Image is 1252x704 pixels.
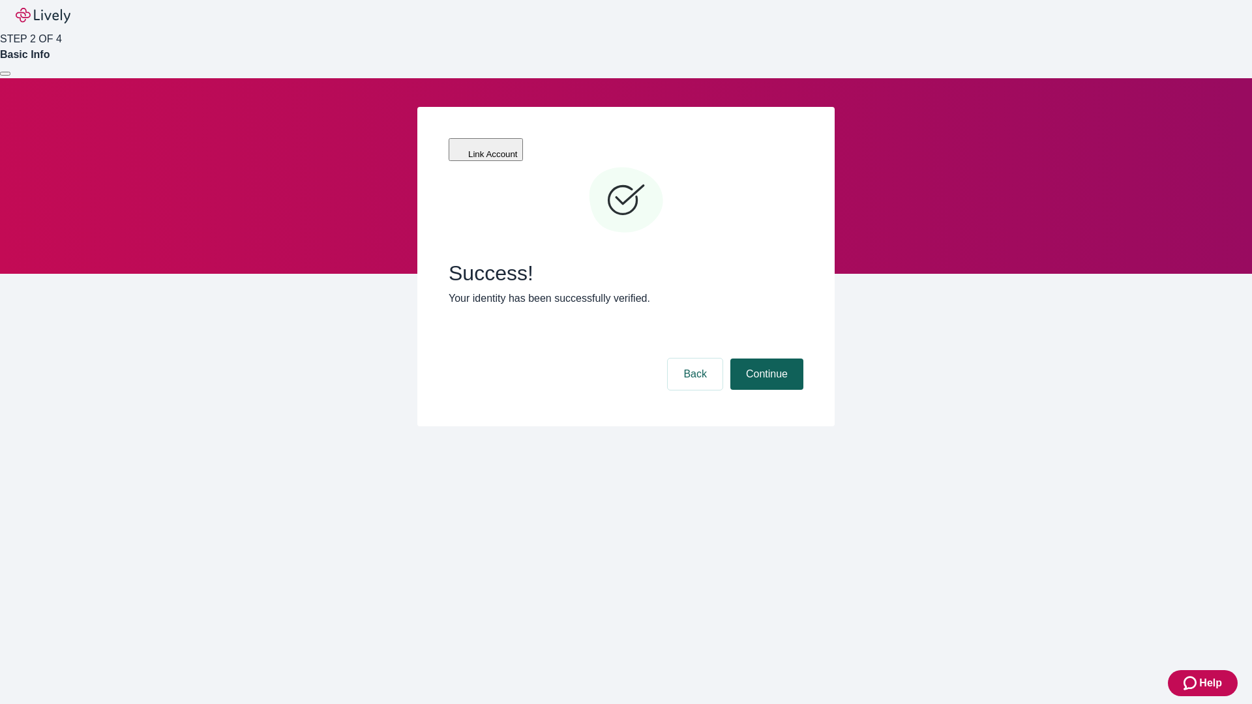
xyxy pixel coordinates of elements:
button: Back [668,359,723,390]
span: Success! [449,261,803,286]
img: Lively [16,8,70,23]
p: Your identity has been successfully verified. [449,291,803,306]
svg: Zendesk support icon [1184,675,1199,691]
button: Link Account [449,138,523,161]
span: Help [1199,675,1222,691]
button: Continue [730,359,803,390]
svg: Checkmark icon [587,162,665,240]
button: Zendesk support iconHelp [1168,670,1238,696]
